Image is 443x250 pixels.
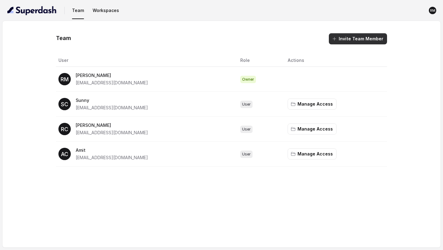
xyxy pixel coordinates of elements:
text: RC [61,126,68,132]
span: [EMAIL_ADDRESS][DOMAIN_NAME] [76,130,148,135]
p: Amit [76,147,148,154]
button: Manage Access [288,148,337,159]
h1: Team [56,33,71,43]
p: Sunny [76,97,148,104]
text: RM [61,76,69,83]
button: Team [70,5,86,16]
span: [EMAIL_ADDRESS][DOMAIN_NAME] [76,155,148,160]
text: SC [61,101,68,107]
text: RM [430,9,435,13]
text: AC [61,151,68,157]
th: User [56,54,235,67]
p: [PERSON_NAME] [76,122,148,129]
th: Actions [283,54,387,67]
span: Owner [240,76,256,83]
span: [EMAIL_ADDRESS][DOMAIN_NAME] [76,105,148,110]
button: Invite Team Member [329,33,387,44]
span: User [240,151,253,158]
button: Manage Access [288,123,337,135]
button: Manage Access [288,99,337,110]
span: [EMAIL_ADDRESS][DOMAIN_NAME] [76,80,148,85]
span: User [240,126,253,133]
img: light.svg [7,6,57,15]
span: User [240,101,253,108]
p: [PERSON_NAME] [76,72,148,79]
th: Role [235,54,283,67]
button: Workspaces [90,5,122,16]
